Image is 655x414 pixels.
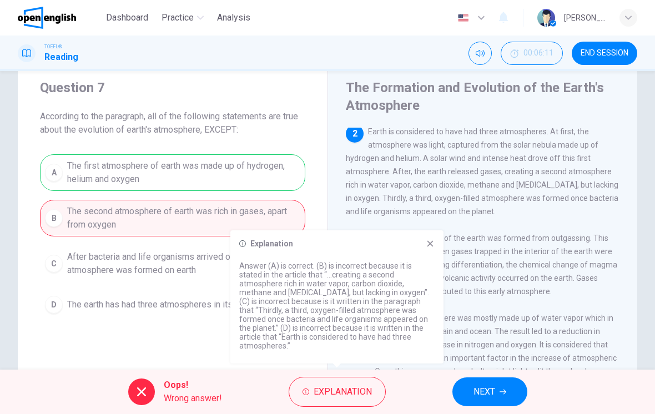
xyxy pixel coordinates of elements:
div: [PERSON_NAME] [564,11,606,24]
span: TOEFL® [44,43,62,51]
span: Practice [162,11,194,24]
span: Earth is considered to have had three atmospheres. At first, the atmosphere was light, captured f... [346,127,618,216]
span: The first atmosphere of the earth was formed from outgassing. This process occurred when gases tr... [346,234,617,296]
h4: Question 7 [40,79,305,97]
span: According to the paragraph, all of the following statements are true about the evolution of earth... [40,110,305,137]
div: Hide [501,42,563,65]
span: Explanation [314,384,372,400]
p: Answer (A) is correct. (B) is incorrect because it is stated in the article that “...creating a s... [239,261,435,350]
span: Analysis [217,11,250,24]
span: END SESSION [581,49,628,58]
span: NEXT [473,384,495,400]
div: 2 [346,125,364,143]
span: Oops! [164,378,222,392]
img: OpenEnglish logo [18,7,76,29]
img: en [456,14,470,22]
h6: Explanation [250,239,293,248]
h4: The Formation and Evolution of the Earth's Atmosphere [346,79,617,114]
div: Mute [468,42,492,65]
h1: Reading [44,51,78,64]
span: Dashboard [106,11,148,24]
span: 00:06:11 [523,49,553,58]
img: Profile picture [537,9,555,27]
span: Wrong answer! [164,392,222,405]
